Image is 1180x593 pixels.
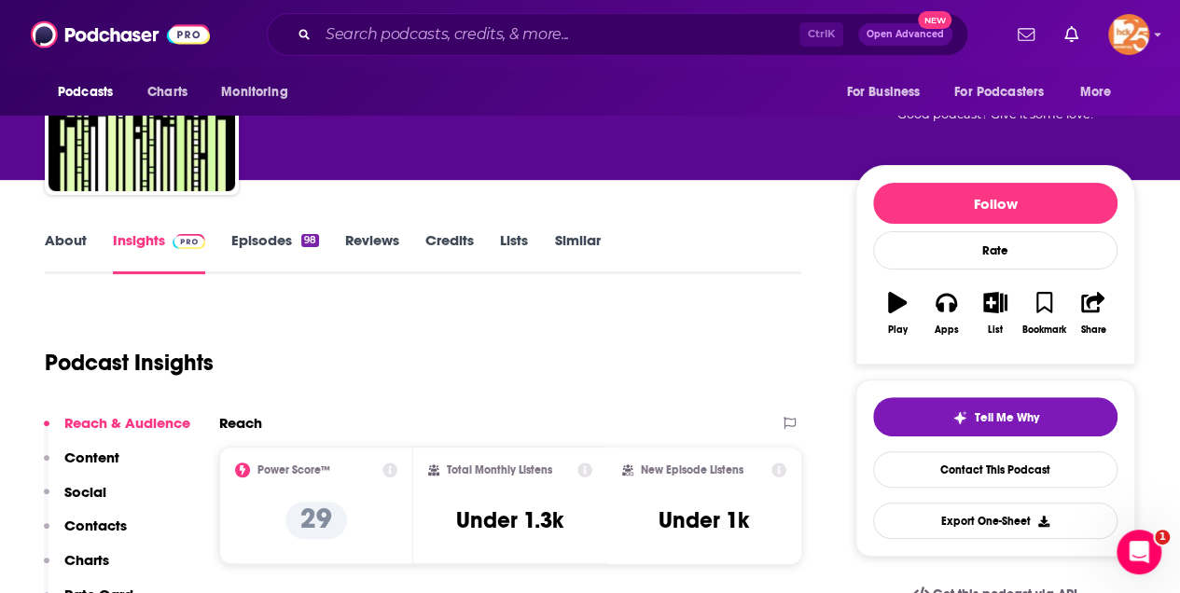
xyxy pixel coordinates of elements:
button: open menu [208,75,312,110]
div: Apps [935,324,959,336]
button: Play [873,280,922,347]
span: More [1080,79,1112,105]
span: For Business [846,79,920,105]
button: Bookmark [1020,280,1068,347]
div: 98 [301,234,319,247]
a: Charts [135,75,199,110]
span: Podcasts [58,79,113,105]
button: Open AdvancedNew [858,23,952,46]
a: Reviews [345,231,399,274]
p: Charts [64,551,109,569]
a: About [45,231,87,274]
a: Credits [425,231,474,274]
button: Share [1069,280,1118,347]
button: Content [44,448,119,483]
a: Lists [500,231,528,274]
div: Play [888,324,908,336]
span: Logged in as kerrifulks [1108,14,1149,55]
button: Social [44,483,106,517]
span: Charts [147,79,187,105]
h3: Under 1.3k [456,506,563,534]
div: List [988,324,1003,336]
h3: Under 1k [659,506,749,534]
img: Podchaser - Follow, Share and Rate Podcasts [31,17,210,52]
button: Reach & Audience [44,414,190,448]
span: New [918,11,951,29]
h2: Total Monthly Listens [447,463,552,476]
span: Open Advanced [867,30,944,39]
button: List [971,280,1020,347]
a: Show notifications dropdown [1057,19,1086,50]
div: Search podcasts, credits, & more... [267,13,968,56]
button: open menu [1067,75,1135,110]
div: Share [1080,324,1105,336]
iframe: Intercom live chat [1117,530,1161,574]
p: Reach & Audience [64,414,190,432]
a: Similar [554,231,600,274]
button: open menu [45,75,137,110]
input: Search podcasts, credits, & more... [318,20,799,49]
span: 1 [1155,530,1170,545]
a: Show notifications dropdown [1010,19,1042,50]
img: tell me why sparkle [952,410,967,425]
h2: Reach [219,414,262,432]
button: open menu [833,75,943,110]
h1: Podcast Insights [45,349,214,377]
button: tell me why sparkleTell Me Why [873,397,1118,436]
div: Bookmark [1022,324,1066,336]
button: Charts [44,551,109,586]
button: Export One-Sheet [873,503,1118,539]
button: Contacts [44,517,127,551]
a: Episodes98 [231,231,319,274]
span: Tell Me Why [975,410,1039,425]
a: InsightsPodchaser Pro [113,231,205,274]
button: open menu [942,75,1071,110]
span: For Podcasters [954,79,1044,105]
button: Apps [922,280,970,347]
button: Show profile menu [1108,14,1149,55]
div: Rate [873,231,1118,269]
p: Content [64,448,119,466]
button: Follow [873,183,1118,224]
h2: Power Score™ [257,463,330,476]
p: Contacts [64,517,127,534]
span: Ctrl K [799,22,843,47]
p: Social [64,483,106,501]
p: 29 [285,502,347,539]
span: Monitoring [221,79,287,105]
img: User Profile [1108,14,1149,55]
a: Contact This Podcast [873,451,1118,488]
h2: New Episode Listens [641,463,743,476]
img: Podchaser Pro [173,234,205,249]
